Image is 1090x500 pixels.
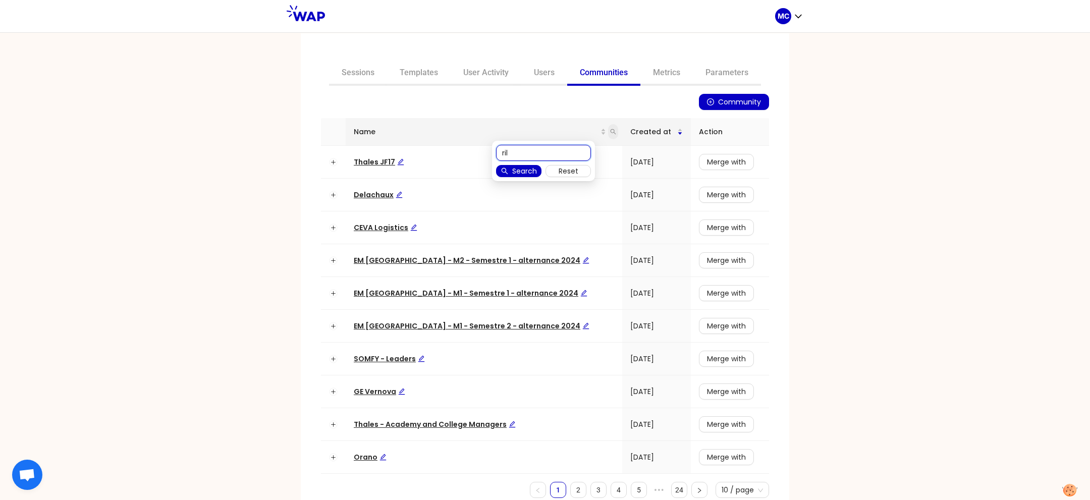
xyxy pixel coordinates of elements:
[354,452,387,462] span: Orano
[12,460,42,490] div: Ouvrir le chat
[622,211,691,244] td: [DATE]
[398,386,405,397] div: Edit
[354,255,589,265] a: EM [GEOGRAPHIC_DATA] - M2 - Semestre 1 - alternance 2024Edit
[640,62,693,86] a: Metrics
[672,482,687,497] a: 24
[582,257,589,264] span: edit
[354,223,417,233] span: CEVA Logistics
[354,419,516,429] span: Thales - Academy and College Managers
[611,482,627,498] li: 4
[699,449,754,465] button: Merge with
[354,223,417,233] a: CEVA LogisticsEdit
[354,321,589,331] a: EM [GEOGRAPHIC_DATA] - M1 - Semestre 2 - alternance 2024Edit
[707,189,746,200] span: Merge with
[330,420,338,428] button: Expand row
[699,416,754,432] button: Merge with
[582,320,589,331] div: Edit
[396,189,403,200] div: Edit
[330,289,338,297] button: Expand row
[330,355,338,363] button: Expand row
[699,187,754,203] button: Merge with
[707,156,746,168] span: Merge with
[496,145,591,161] input: Search name
[509,419,516,430] div: Edit
[630,126,677,137] span: Created at
[707,452,746,463] span: Merge with
[699,94,769,110] button: plus-circleCommunity
[354,255,589,265] span: EM [GEOGRAPHIC_DATA] - M2 - Semestre 1 - alternance 2024
[716,482,769,498] div: Page Size
[354,386,405,397] span: GE Vernova
[330,322,338,330] button: Expand row
[651,482,667,498] li: Next 5 Pages
[622,441,691,474] td: [DATE]
[707,353,746,364] span: Merge with
[622,146,691,179] td: [DATE]
[354,157,404,167] a: Thales JF17Edit
[608,124,618,139] span: search
[651,482,667,498] span: •••
[699,318,754,334] button: Merge with
[530,482,546,498] button: left
[582,255,589,266] div: Edit
[550,482,566,498] li: 1
[778,11,789,21] p: MC
[546,165,591,177] button: Reset
[330,256,338,264] button: Expand row
[707,255,746,266] span: Merge with
[330,158,338,166] button: Expand row
[521,62,567,86] a: Users
[330,453,338,461] button: Expand row
[354,288,587,298] a: EM [GEOGRAPHIC_DATA] - M1 - Semestre 1 - alternance 2024Edit
[699,383,754,400] button: Merge with
[707,222,746,233] span: Merge with
[699,154,754,170] button: Merge with
[570,482,586,498] li: 2
[354,190,403,200] span: Delachaux
[330,224,338,232] button: Expand row
[397,158,404,165] span: edit
[354,354,425,364] span: SOMFY - Leaders
[354,157,404,167] span: Thales JF17
[610,129,616,135] span: search
[396,191,403,198] span: edit
[699,219,754,236] button: Merge with
[512,165,537,177] span: Search
[707,98,714,106] span: plus-circle
[590,482,607,498] li: 3
[591,482,606,497] a: 3
[509,421,516,428] span: edit
[379,454,387,461] span: edit
[535,487,541,493] span: left
[580,290,587,297] span: edit
[451,62,521,86] a: User Activity
[693,62,761,86] a: Parameters
[567,62,640,86] a: Communities
[354,386,405,397] a: GE VernovaEdit
[699,351,754,367] button: Merge with
[671,482,687,498] li: 24
[622,375,691,408] td: [DATE]
[410,224,417,231] span: edit
[354,190,403,200] a: DelachauxEdit
[354,288,587,298] span: EM [GEOGRAPHIC_DATA] - M1 - Semestre 1 - alternance 2024
[387,62,451,86] a: Templates
[397,156,404,168] div: Edit
[622,179,691,211] td: [DATE]
[354,419,516,429] a: Thales - Academy and College ManagersEdit
[691,482,707,498] button: right
[631,482,646,497] a: 5
[696,487,702,493] span: right
[691,118,769,146] th: Action
[611,482,626,497] a: 4
[622,277,691,310] td: [DATE]
[559,165,578,177] span: Reset
[354,452,387,462] a: OranoEdit
[398,388,405,395] span: edit
[699,252,754,268] button: Merge with
[718,96,761,107] span: Community
[707,386,746,397] span: Merge with
[622,343,691,375] td: [DATE]
[707,288,746,299] span: Merge with
[775,8,803,24] button: MC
